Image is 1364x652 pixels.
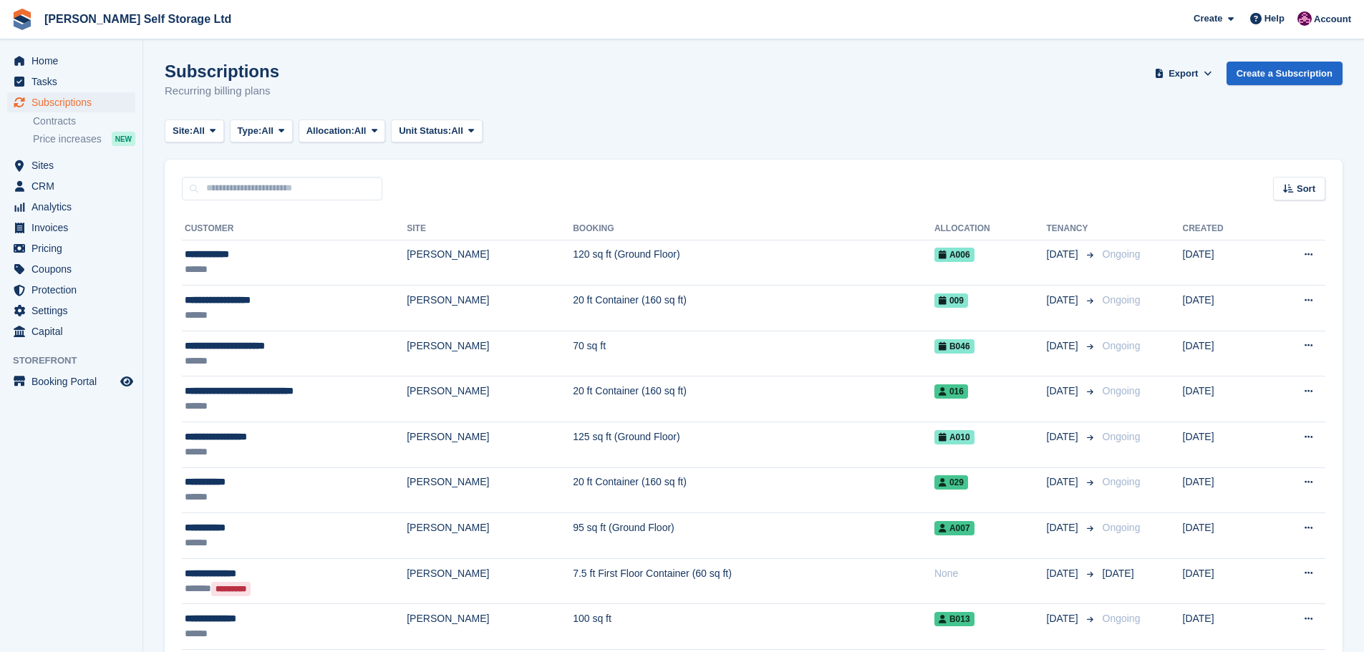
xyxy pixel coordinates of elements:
[1194,11,1222,26] span: Create
[32,259,117,279] span: Coupons
[934,218,1047,240] th: Allocation
[7,51,135,71] a: menu
[1183,604,1265,650] td: [DATE]
[1297,182,1315,196] span: Sort
[7,301,135,321] a: menu
[165,62,279,81] h1: Subscriptions
[1183,467,1265,513] td: [DATE]
[573,218,934,240] th: Booking
[1047,293,1081,308] span: [DATE]
[33,132,102,146] span: Price increases
[13,354,142,368] span: Storefront
[1183,331,1265,376] td: [DATE]
[1183,240,1265,286] td: [DATE]
[1183,558,1265,604] td: [DATE]
[173,124,193,138] span: Site:
[1047,520,1081,535] span: [DATE]
[1047,247,1081,262] span: [DATE]
[407,331,573,376] td: [PERSON_NAME]
[354,124,367,138] span: All
[1183,218,1265,240] th: Created
[934,248,974,262] span: A006
[1103,385,1141,396] span: Ongoing
[407,513,573,559] td: [PERSON_NAME]
[1103,568,1134,579] span: [DATE]
[934,430,974,444] span: A010
[407,218,573,240] th: Site
[1047,384,1081,399] span: [DATE]
[7,155,135,175] a: menu
[934,384,968,399] span: 016
[33,115,135,128] a: Contracts
[7,176,135,196] a: menu
[1103,340,1141,351] span: Ongoing
[934,521,974,535] span: A007
[230,120,293,143] button: Type: All
[1103,431,1141,442] span: Ongoing
[399,124,451,138] span: Unit Status:
[32,51,117,71] span: Home
[573,286,934,331] td: 20 ft Container (160 sq ft)
[306,124,354,138] span: Allocation:
[573,467,934,513] td: 20 ft Container (160 sq ft)
[1047,429,1081,444] span: [DATE]
[32,280,117,300] span: Protection
[32,371,117,391] span: Booking Portal
[182,218,407,240] th: Customer
[118,373,135,390] a: Preview store
[573,513,934,559] td: 95 sq ft (Ground Floor)
[1103,613,1141,624] span: Ongoing
[1183,422,1265,468] td: [DATE]
[1227,62,1343,85] a: Create a Subscription
[1103,476,1141,487] span: Ongoing
[1047,339,1081,354] span: [DATE]
[7,259,135,279] a: menu
[1047,218,1097,240] th: Tenancy
[407,467,573,513] td: [PERSON_NAME]
[934,566,1047,581] div: None
[1103,294,1141,306] span: Ongoing
[32,321,117,341] span: Capital
[11,9,33,30] img: stora-icon-8386f47178a22dfd0bd8f6a31ec36ba5ce8667c1dd55bd0f319d3a0aa187defe.svg
[32,218,117,238] span: Invoices
[1047,611,1081,626] span: [DATE]
[407,240,573,286] td: [PERSON_NAME]
[7,371,135,391] a: menu
[573,376,934,422] td: 20 ft Container (160 sq ft)
[391,120,482,143] button: Unit Status: All
[1047,566,1081,581] span: [DATE]
[1264,11,1285,26] span: Help
[39,7,237,31] a: [PERSON_NAME] Self Storage Ltd
[32,92,117,112] span: Subscriptions
[573,331,934,376] td: 70 sq ft
[1183,513,1265,559] td: [DATE]
[299,120,386,143] button: Allocation: All
[407,604,573,650] td: [PERSON_NAME]
[1047,475,1081,490] span: [DATE]
[407,286,573,331] td: [PERSON_NAME]
[934,475,968,490] span: 029
[1103,248,1141,260] span: Ongoing
[1103,522,1141,533] span: Ongoing
[32,238,117,258] span: Pricing
[7,197,135,217] a: menu
[451,124,463,138] span: All
[238,124,262,138] span: Type:
[165,120,224,143] button: Site: All
[407,422,573,468] td: [PERSON_NAME]
[1152,62,1215,85] button: Export
[1169,67,1198,81] span: Export
[407,558,573,604] td: [PERSON_NAME]
[573,604,934,650] td: 100 sq ft
[193,124,205,138] span: All
[7,72,135,92] a: menu
[7,92,135,112] a: menu
[7,280,135,300] a: menu
[112,132,135,146] div: NEW
[573,558,934,604] td: 7.5 ft First Floor Container (60 sq ft)
[32,155,117,175] span: Sites
[1314,12,1351,26] span: Account
[33,131,135,147] a: Price increases NEW
[1183,286,1265,331] td: [DATE]
[7,321,135,341] a: menu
